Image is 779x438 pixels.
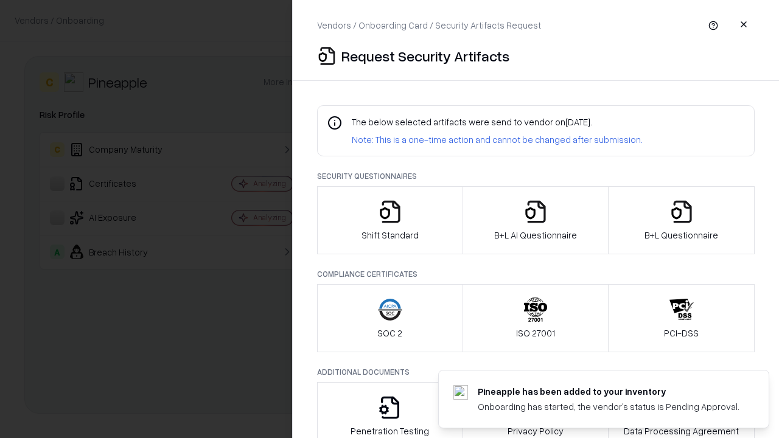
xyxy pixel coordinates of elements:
p: PCI-DSS [664,327,699,339]
div: Onboarding has started, the vendor's status is Pending Approval. [478,400,739,413]
p: Note: This is a one-time action and cannot be changed after submission. [352,133,643,146]
p: ISO 27001 [516,327,555,339]
button: ISO 27001 [463,284,609,352]
button: PCI-DSS [608,284,755,352]
p: B+L AI Questionnaire [494,229,577,242]
p: B+L Questionnaire [645,229,718,242]
button: B+L Questionnaire [608,186,755,254]
p: Privacy Policy [508,425,564,437]
p: Additional Documents [317,367,755,377]
p: Request Security Artifacts [341,46,509,66]
button: Shift Standard [317,186,463,254]
p: Shift Standard [362,229,419,242]
p: Vendors / Onboarding Card / Security Artifacts Request [317,19,541,32]
button: B+L AI Questionnaire [463,186,609,254]
img: pineappleenergy.com [453,385,468,400]
div: Pineapple has been added to your inventory [478,385,739,398]
p: Security Questionnaires [317,171,755,181]
p: Penetration Testing [351,425,429,437]
p: Data Processing Agreement [624,425,739,437]
p: Compliance Certificates [317,269,755,279]
button: SOC 2 [317,284,463,352]
p: SOC 2 [377,327,402,339]
p: The below selected artifacts were send to vendor on [DATE] . [352,116,643,128]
